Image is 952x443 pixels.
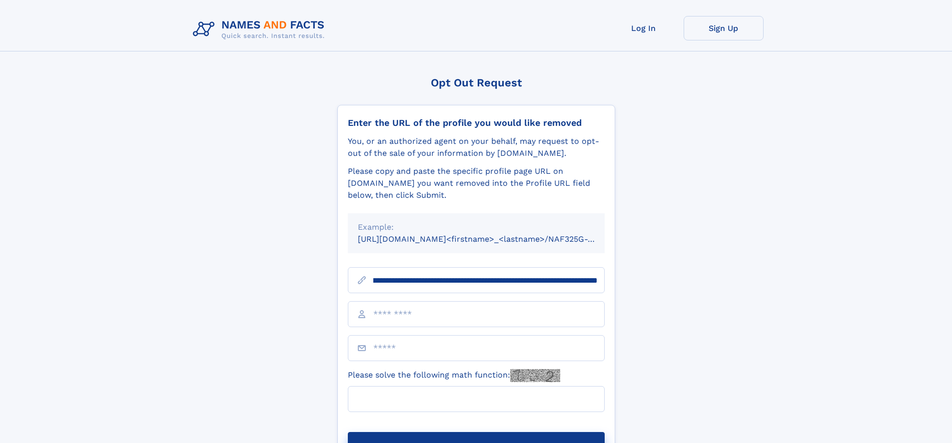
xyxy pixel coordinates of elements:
[348,117,605,128] div: Enter the URL of the profile you would like removed
[348,369,560,382] label: Please solve the following math function:
[337,76,615,89] div: Opt Out Request
[348,135,605,159] div: You, or an authorized agent on your behalf, may request to opt-out of the sale of your informatio...
[358,221,595,233] div: Example:
[348,165,605,201] div: Please copy and paste the specific profile page URL on [DOMAIN_NAME] you want removed into the Pr...
[189,16,333,43] img: Logo Names and Facts
[604,16,684,40] a: Log In
[358,234,624,244] small: [URL][DOMAIN_NAME]<firstname>_<lastname>/NAF325G-xxxxxxxx
[684,16,764,40] a: Sign Up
